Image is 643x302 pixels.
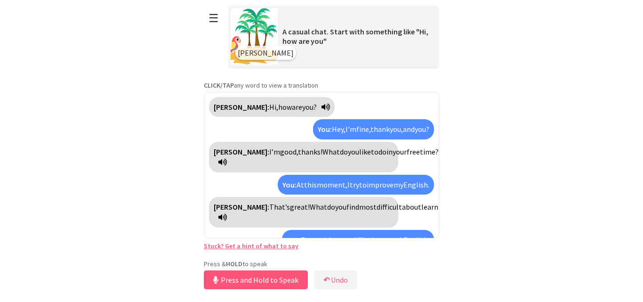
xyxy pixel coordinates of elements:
[214,202,269,212] strong: [PERSON_NAME]:
[317,180,347,189] span: moment,
[322,147,340,156] span: What
[403,180,429,189] span: English.
[347,180,350,189] span: I
[214,147,269,156] strong: [PERSON_NAME]:
[403,124,415,134] span: and
[332,124,346,134] span: Hey,
[356,124,370,134] span: fine,
[282,27,428,46] span: A casual chat. Start with something like "Hi, how are you"
[280,147,298,156] span: good,
[377,202,402,212] span: difficult
[312,235,324,245] span: me,
[370,124,390,134] span: thank
[415,124,429,134] span: you?
[278,175,434,195] div: Click to translate
[346,124,356,134] span: I'm
[209,142,398,172] div: Click to translate
[298,147,322,156] span: thanks!
[393,147,407,156] span: your
[287,235,301,245] strong: You:
[390,124,403,134] span: you,
[334,235,352,245] span: most
[278,102,292,112] span: how
[269,147,280,156] span: I’m
[318,124,332,134] strong: You:
[238,48,294,57] span: [PERSON_NAME]
[359,147,371,156] span: like
[269,202,290,212] span: That’s
[209,97,335,117] div: Click to translate
[394,180,403,189] span: my
[292,102,302,112] span: are
[314,270,357,289] button: ↶Undo
[204,81,234,90] strong: CLICK/TAP
[335,202,346,212] span: you
[420,147,439,156] span: time?
[402,202,421,212] span: about
[378,147,386,156] span: do
[290,202,310,212] span: great!
[340,147,348,156] span: do
[371,147,378,156] span: to
[231,8,278,65] img: Scenario Image
[204,81,439,90] p: any word to view a translation
[359,180,367,189] span: to
[204,260,439,268] p: Press & to speak
[226,260,242,268] strong: HOLD
[407,147,420,156] span: free
[348,147,359,156] span: you
[313,119,434,139] div: Click to translate
[324,235,334,245] span: it's
[386,147,393,156] span: in
[282,230,434,250] div: Click to translate
[323,275,330,285] b: ↶
[297,180,304,189] span: At
[302,102,317,112] span: you?
[310,202,327,212] span: What
[204,242,298,250] a: Stuck? Get a hint of what to say
[421,202,449,212] span: learning
[301,235,312,245] span: For
[204,6,224,30] button: ☰
[359,202,377,212] span: most
[403,235,429,245] span: English.
[304,180,317,189] span: this
[282,180,297,189] strong: You:
[209,197,398,228] div: Click to translate
[214,102,269,112] strong: [PERSON_NAME]:
[377,235,385,245] span: to
[350,180,359,189] span: try
[346,202,359,212] span: find
[204,270,308,289] button: Press and Hold to Speak
[352,235,377,245] span: difficult
[367,180,394,189] span: improve
[327,202,335,212] span: do
[385,235,403,245] span: speak
[269,102,278,112] span: Hi,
